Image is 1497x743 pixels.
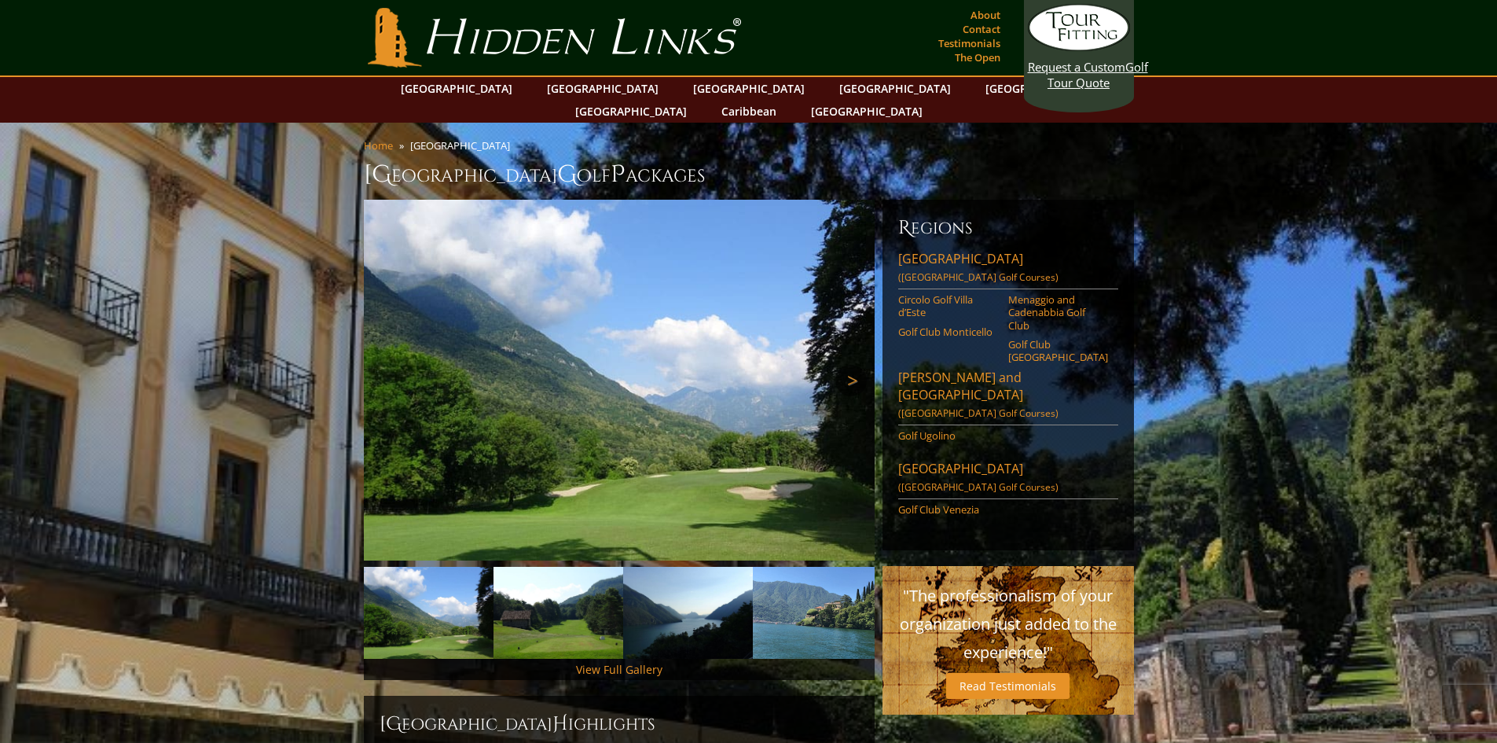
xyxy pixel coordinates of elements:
a: [GEOGRAPHIC_DATA] [393,77,520,100]
a: Menaggio and Cadenabbia Golf Club [1008,293,1108,332]
span: Request a Custom [1028,59,1125,75]
a: [GEOGRAPHIC_DATA] [539,77,666,100]
a: [PERSON_NAME] and [GEOGRAPHIC_DATA]([GEOGRAPHIC_DATA] Golf Courses) [898,369,1118,425]
span: ([GEOGRAPHIC_DATA] Golf Courses) [898,270,1059,284]
a: [GEOGRAPHIC_DATA]([GEOGRAPHIC_DATA] Golf Courses) [898,460,1118,499]
a: [GEOGRAPHIC_DATA] [831,77,959,100]
span: G [557,159,577,190]
span: P [611,159,626,190]
a: [GEOGRAPHIC_DATA] [803,100,930,123]
a: About [967,4,1004,26]
a: [GEOGRAPHIC_DATA]([GEOGRAPHIC_DATA] Golf Courses) [898,250,1118,289]
a: Caribbean [714,100,784,123]
a: Golf Ugolino [898,429,998,442]
h1: [GEOGRAPHIC_DATA] olf ackages [364,159,1134,190]
a: Golf Club Monticello [898,326,998,338]
h2: [GEOGRAPHIC_DATA] ighlights [380,712,859,737]
a: Golf Club [GEOGRAPHIC_DATA] [1008,338,1108,364]
a: Request a CustomGolf Tour Quote [1028,4,1130,90]
span: ([GEOGRAPHIC_DATA] Golf Courses) [898,406,1059,420]
a: View Full Gallery [576,662,662,677]
a: Contact [959,18,1004,40]
a: Read Testimonials [946,673,1070,699]
a: Golf Club Venezia [898,503,998,516]
span: H [552,712,568,737]
a: Circolo Golf Villa d’Este [898,293,998,319]
p: "The professionalism of your organization just added to the experience!" [898,582,1118,667]
a: Home [364,138,393,153]
a: [GEOGRAPHIC_DATA] [567,100,695,123]
li: [GEOGRAPHIC_DATA] [410,138,516,153]
a: The Open [951,46,1004,68]
a: [GEOGRAPHIC_DATA] [978,77,1105,100]
a: Next [835,365,867,396]
a: [GEOGRAPHIC_DATA] [685,77,813,100]
h6: Regions [898,215,1118,241]
a: Testimonials [934,32,1004,54]
span: ([GEOGRAPHIC_DATA] Golf Courses) [898,480,1059,494]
